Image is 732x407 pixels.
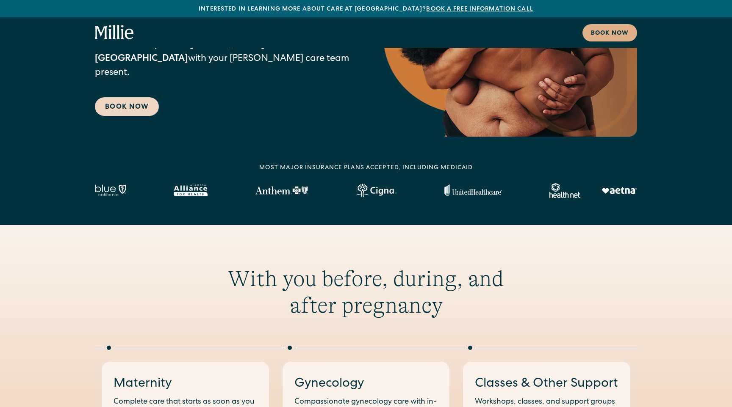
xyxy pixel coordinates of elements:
[602,187,637,194] img: Aetna logo
[95,25,134,40] a: home
[355,184,396,197] img: Cigna logo
[114,375,257,393] h3: Maternity
[582,24,637,41] a: Book now
[174,184,207,196] img: Alameda Alliance logo
[426,6,533,12] a: Book a free information call
[294,375,438,393] h3: Gynecology
[591,29,629,38] div: Book now
[95,97,159,116] a: Book Now
[203,266,529,319] h2: With you before, during, and after pregnancy
[255,186,308,195] img: Anthem Logo
[444,184,502,196] img: United Healthcare logo
[549,183,581,198] img: Healthnet logo
[259,164,473,173] div: MOST MAJOR INSURANCE PLANS ACCEPTED, INCLUDING MEDICAID
[475,375,618,393] h3: Classes & Other Support
[95,184,126,196] img: Blue California logo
